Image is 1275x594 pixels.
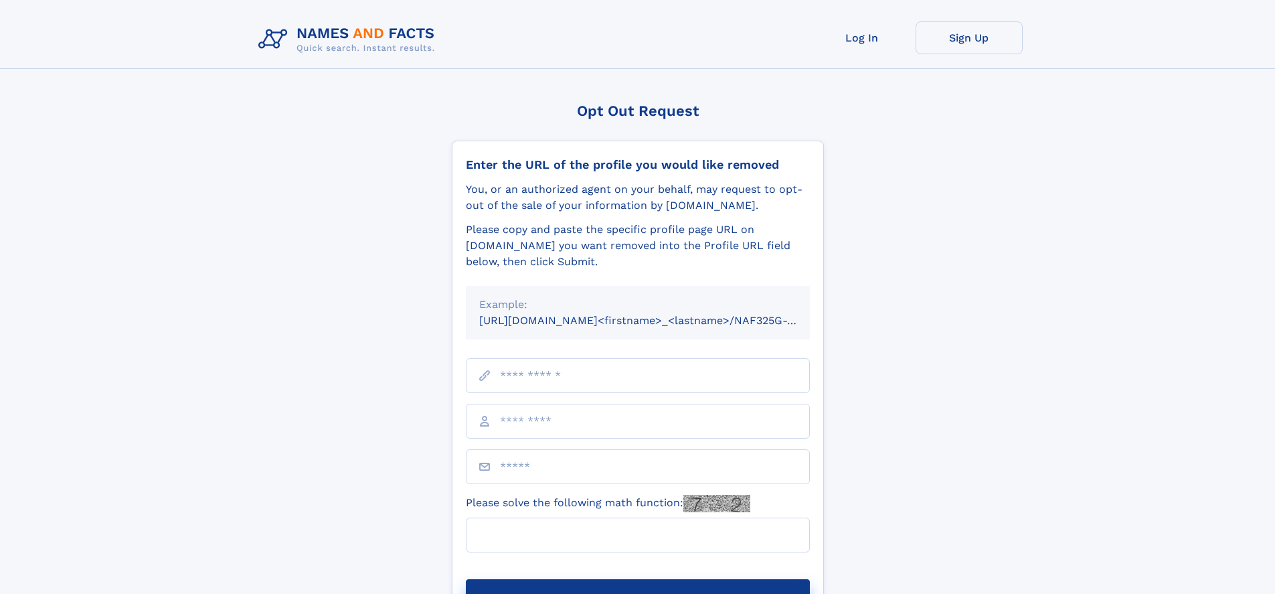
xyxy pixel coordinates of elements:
[253,21,446,58] img: Logo Names and Facts
[809,21,916,54] a: Log In
[916,21,1023,54] a: Sign Up
[466,495,750,512] label: Please solve the following math function:
[466,222,810,270] div: Please copy and paste the specific profile page URL on [DOMAIN_NAME] you want removed into the Pr...
[479,314,835,327] small: [URL][DOMAIN_NAME]<firstname>_<lastname>/NAF325G-xxxxxxxx
[466,181,810,214] div: You, or an authorized agent on your behalf, may request to opt-out of the sale of your informatio...
[479,297,796,313] div: Example:
[452,102,824,119] div: Opt Out Request
[466,157,810,172] div: Enter the URL of the profile you would like removed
